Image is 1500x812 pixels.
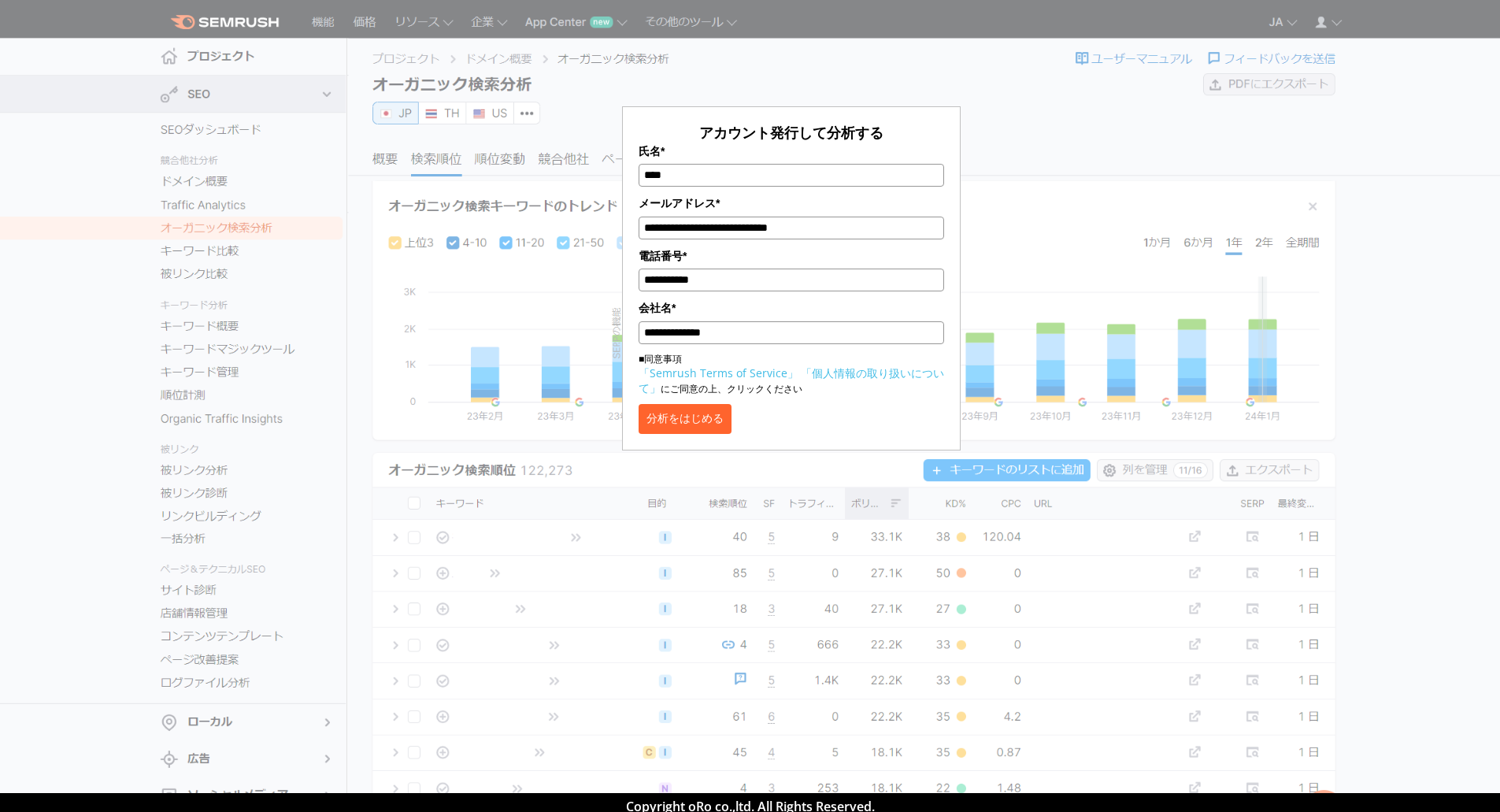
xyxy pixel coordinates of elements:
p: ■同意事項 にご同意の上、クリックください [639,352,944,396]
span: アカウント発行して分析する [699,123,883,142]
a: 「Semrush Terms of Service」 [639,365,798,380]
button: 分析をはじめる [639,404,731,434]
a: 「個人情報の取り扱いについて」 [639,365,944,395]
label: 電話番号* [639,247,944,265]
label: メールアドレス* [639,195,944,212]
